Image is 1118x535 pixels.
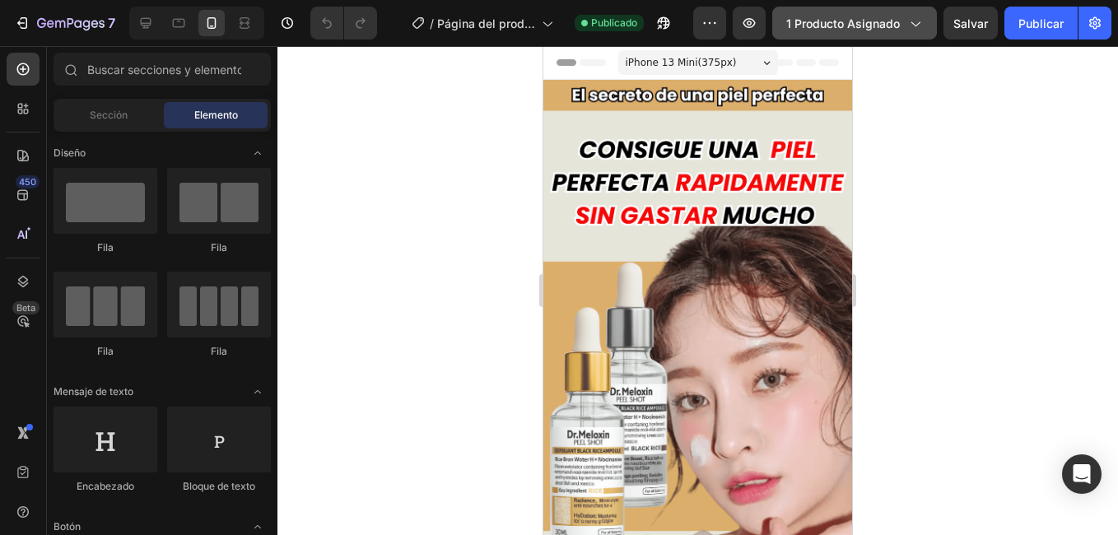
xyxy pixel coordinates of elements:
[943,7,998,40] button: Salvar
[54,146,86,160] span: Diseño
[194,108,238,123] span: Elemento
[16,175,40,188] div: 450
[953,16,988,30] span: Salvar
[54,519,81,534] span: Botón
[437,15,535,32] span: Página del producto - [DATE][PERSON_NAME] 22:46:00
[245,140,271,166] span: Alternar abierto
[543,46,852,535] iframe: Design area
[12,301,40,314] div: Beta
[54,53,271,86] input: Buscar secciones y elementos
[1018,15,1064,32] font: Publicar
[430,15,434,32] span: /
[54,240,157,255] div: Fila
[7,7,123,40] button: 7
[90,108,128,123] span: Sección
[1004,7,1078,40] button: Publicar
[772,7,937,40] button: 1 producto asignado
[245,379,271,405] span: Alternar abierto
[54,479,157,494] div: Encabezado
[167,344,271,359] div: Fila
[54,344,157,359] div: Fila
[167,479,271,494] div: Bloque de texto
[167,240,271,255] div: Fila
[54,384,133,399] span: Mensaje de texto
[1062,454,1102,494] div: Abra Intercom Messenger
[310,7,377,40] div: Deshacer/Rehacer
[786,15,900,32] span: 1 producto asignado
[108,13,115,33] p: 7
[591,16,637,30] span: Publicado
